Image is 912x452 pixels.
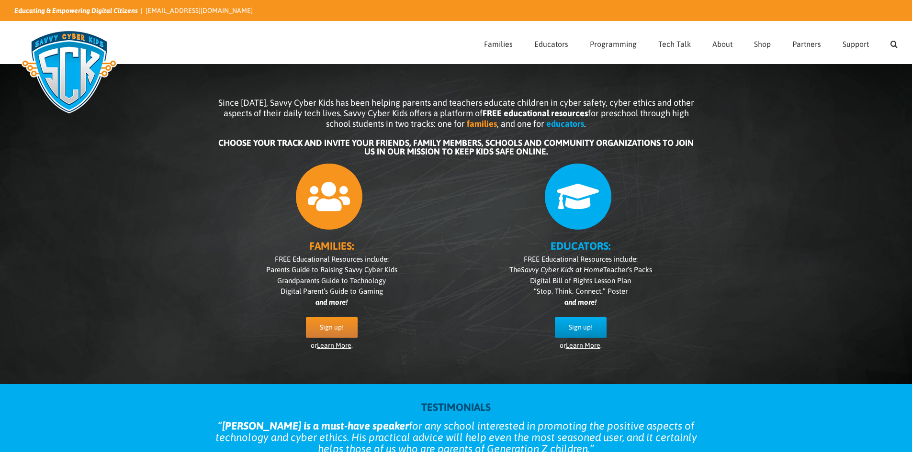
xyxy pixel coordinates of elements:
[534,22,568,64] a: Educators
[484,22,513,64] a: Families
[311,342,353,349] span: or .
[712,40,732,48] span: About
[320,323,344,331] span: Sign up!
[484,40,513,48] span: Families
[306,317,358,338] a: Sign up!
[555,317,607,338] a: Sign up!
[712,22,732,64] a: About
[484,22,898,64] nav: Main Menu
[534,287,628,295] span: “Stop. Think. Connect.” Poster
[222,419,409,432] strong: [PERSON_NAME] is a must-have speaker
[317,342,351,349] a: Learn More
[218,138,694,156] b: CHOOSE YOUR TRACK AND INVITE YOUR FRIENDS, FAMILY MEMBERS, SCHOOLS AND COMMUNITY ORGANIZATIONS TO...
[146,7,253,14] a: [EMAIL_ADDRESS][DOMAIN_NAME]
[754,40,771,48] span: Shop
[566,342,600,349] a: Learn More
[315,298,348,306] i: and more!
[590,40,637,48] span: Programming
[569,323,593,331] span: Sign up!
[309,240,354,252] b: FAMILIES:
[14,24,124,120] img: Savvy Cyber Kids Logo
[524,255,638,263] span: FREE Educational Resources include:
[275,255,389,263] span: FREE Educational Resources include:
[584,119,586,129] span: .
[890,22,898,64] a: Search
[590,22,637,64] a: Programming
[658,40,691,48] span: Tech Talk
[754,22,771,64] a: Shop
[658,22,691,64] a: Tech Talk
[509,265,652,274] span: The Teacher’s Packs
[843,40,869,48] span: Support
[266,265,397,274] span: Parents Guide to Raising Savvy Cyber Kids
[546,119,584,129] b: educators
[281,287,383,295] span: Digital Parent’s Guide to Gaming
[792,22,821,64] a: Partners
[421,401,491,413] strong: TESTIMONIALS
[218,98,694,129] span: Since [DATE], Savvy Cyber Kids has been helping parents and teachers educate children in cyber sa...
[560,342,602,349] span: or .
[521,265,603,274] i: Savvy Cyber Kids at Home
[564,298,597,306] i: and more!
[14,7,138,14] i: Educating & Empowering Digital Citizens
[497,119,544,129] span: , and one for
[792,40,821,48] span: Partners
[483,108,588,118] b: FREE educational resources
[843,22,869,64] a: Support
[534,40,568,48] span: Educators
[277,276,386,285] span: Grandparents Guide to Technology
[467,119,497,129] b: families
[530,276,631,285] span: Digital Bill of Rights Lesson Plan
[551,240,610,252] b: EDUCATORS:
